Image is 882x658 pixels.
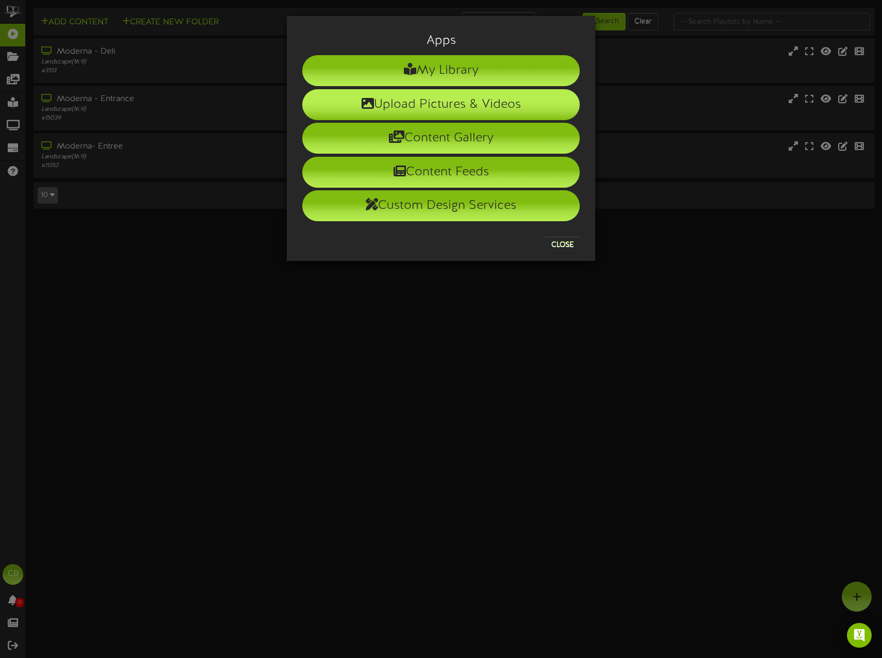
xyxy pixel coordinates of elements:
li: Custom Design Services [302,190,580,221]
div: Open Intercom Messenger [847,623,872,648]
h3: Apps [302,34,580,47]
li: Content Feeds [302,157,580,188]
li: Upload Pictures & Videos [302,89,580,120]
li: Content Gallery [302,123,580,154]
button: Close [545,237,580,253]
li: My Library [302,55,580,86]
